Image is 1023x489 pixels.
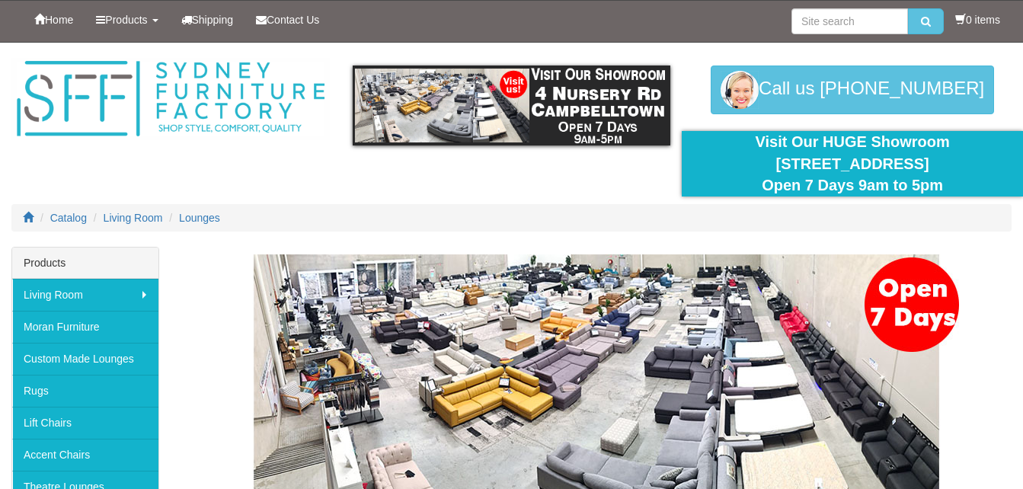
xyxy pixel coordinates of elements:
a: Lift Chairs [12,407,158,439]
a: Shipping [170,1,245,39]
span: Products [105,14,147,26]
input: Site search [791,8,908,34]
a: Lounges [179,212,220,224]
span: Shipping [192,14,234,26]
a: Products [85,1,169,39]
a: Catalog [50,212,87,224]
a: Living Room [12,279,158,311]
span: Contact Us [267,14,319,26]
li: 0 items [955,12,1000,27]
a: Home [23,1,85,39]
div: Products [12,248,158,279]
a: Living Room [104,212,163,224]
a: Accent Chairs [12,439,158,471]
a: Custom Made Lounges [12,343,158,375]
img: Sydney Furniture Factory [11,58,330,140]
a: Moran Furniture [12,311,158,343]
div: Visit Our HUGE Showroom [STREET_ADDRESS] Open 7 Days 9am to 5pm [693,131,1012,197]
a: Rugs [12,375,158,407]
img: showroom.gif [353,66,671,145]
a: Contact Us [245,1,331,39]
span: Home [45,14,73,26]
